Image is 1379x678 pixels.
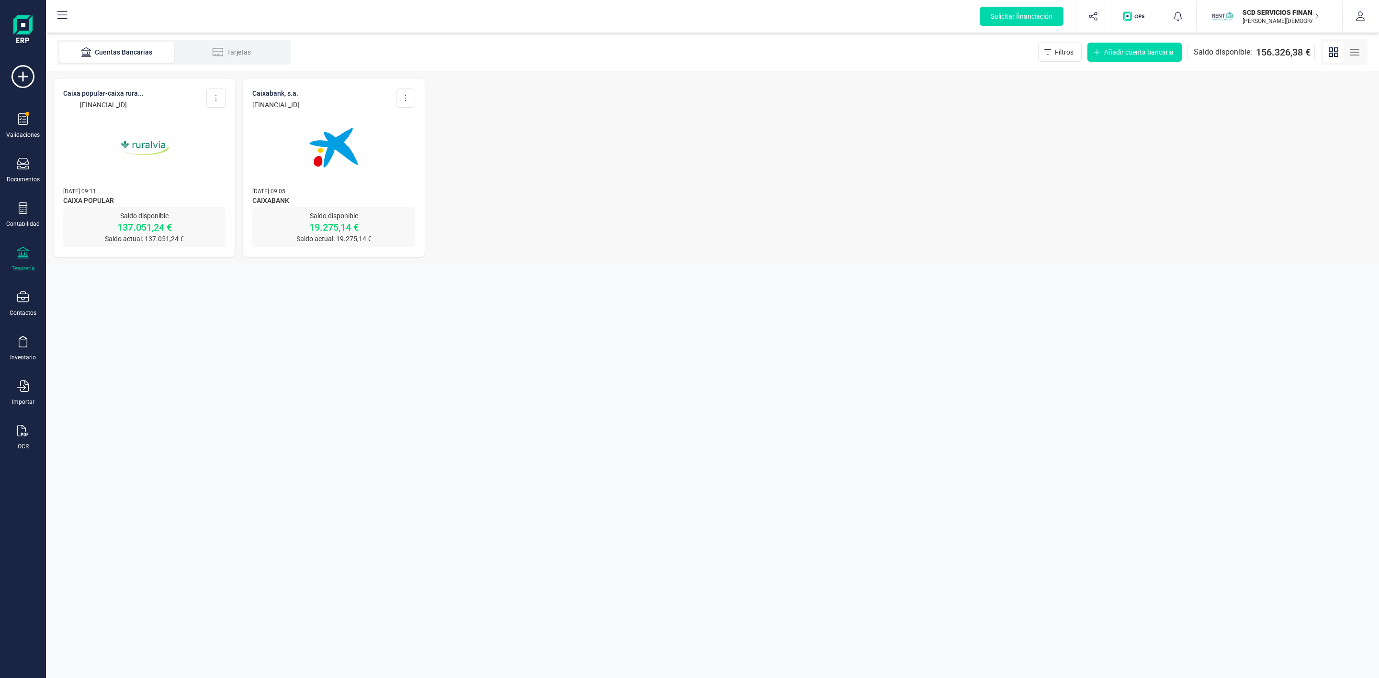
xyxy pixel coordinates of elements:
img: Logo de OPS [1123,11,1148,21]
div: Documentos [7,176,40,183]
button: Logo de OPS [1117,1,1154,32]
p: SCD SERVICIOS FINANCIEROS SL [1243,8,1319,17]
span: Añadir cuenta bancaria [1104,47,1174,57]
p: Saldo actual: 137.051,24 € [63,234,226,244]
div: Cuentas Bancarias [79,47,155,57]
p: [PERSON_NAME][DEMOGRAPHIC_DATA][DEMOGRAPHIC_DATA] [1243,17,1319,25]
p: Saldo actual: 19.275,14 € [252,234,415,244]
div: Tarjetas [193,47,270,57]
div: Tesorería [11,265,35,272]
p: [FINANCIAL_ID] [252,100,299,110]
p: [FINANCIAL_ID] [63,100,144,110]
div: Contabilidad [6,220,40,228]
span: [DATE] 09:05 [252,188,285,195]
p: CAIXA POPULAR-CAIXA RURA... [63,89,144,98]
span: Filtros [1055,47,1074,57]
div: Importar [12,398,34,406]
img: Logo Finanedi [13,15,33,46]
span: Saldo disponible: [1194,46,1252,58]
span: Solicitar financiación [991,11,1052,21]
button: Filtros [1038,43,1082,62]
p: CAIXABANK, S.A. [252,89,299,98]
img: SC [1212,6,1233,27]
p: Saldo disponible [252,211,415,221]
div: Contactos [10,309,36,317]
p: 19.275,14 € [252,221,415,234]
span: [DATE] 09:11 [63,188,96,195]
button: Solicitar financiación [980,7,1063,26]
span: CAIXA POPULAR [63,196,226,207]
span: CAIXABANK [252,196,415,207]
button: SCSCD SERVICIOS FINANCIEROS SL[PERSON_NAME][DEMOGRAPHIC_DATA][DEMOGRAPHIC_DATA] [1208,1,1331,32]
span: 156.326,38 € [1256,45,1311,59]
div: Inventario [10,354,36,361]
button: Añadir cuenta bancaria [1087,43,1182,62]
p: 137.051,24 € [63,221,226,234]
p: Saldo disponible [63,211,226,221]
div: OCR [18,443,29,450]
div: Validaciones [6,131,40,139]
